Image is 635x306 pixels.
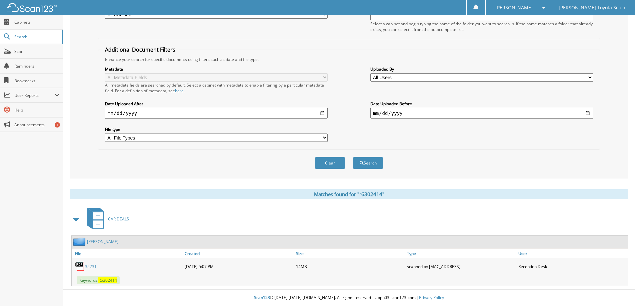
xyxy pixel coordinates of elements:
[105,82,328,94] div: All metadata fields are searched by default. Select a cabinet with metadata to enable filtering b...
[370,108,593,119] input: end
[83,206,129,232] a: CAR DEALS
[14,78,59,84] span: Bookmarks
[108,216,129,222] span: CAR DEALS
[55,122,60,128] div: 1
[105,101,328,107] label: Date Uploaded After
[315,157,345,169] button: Clear
[175,88,184,94] a: here
[353,157,383,169] button: Search
[14,49,59,54] span: Scan
[419,295,444,300] a: Privacy Policy
[517,249,628,258] a: User
[63,290,635,306] div: © [DATE]-[DATE] [DOMAIN_NAME]. All rights reserved | appb03-scan123-com |
[102,57,596,62] div: Enhance your search for specific documents using filters such as date and file type.
[105,66,328,72] label: Metadata
[495,6,533,10] span: [PERSON_NAME]
[559,6,625,10] span: [PERSON_NAME] Toyota Scion
[73,237,87,246] img: folder2.png
[105,127,328,132] label: File type
[72,249,183,258] a: File
[14,34,58,40] span: Search
[98,277,117,283] span: R6302414
[14,93,55,98] span: User Reports
[102,46,179,53] legend: Additional Document Filters
[405,260,517,273] div: scanned by [MAC_ADDRESS]
[14,122,59,128] span: Announcements
[294,260,406,273] div: 14MB
[7,3,57,12] img: scan123-logo-white.svg
[370,66,593,72] label: Uploaded By
[87,239,118,244] a: [PERSON_NAME]
[370,21,593,32] div: Select a cabinet and begin typing the name of the folder you want to search in. If the name match...
[70,189,628,199] div: Matches found for "r6302414"
[183,249,294,258] a: Created
[294,249,406,258] a: Size
[254,295,270,300] span: Scan123
[75,261,85,271] img: PDF.png
[85,264,97,269] a: 35231
[14,107,59,113] span: Help
[517,260,628,273] div: Reception Desk
[14,63,59,69] span: Reminders
[370,101,593,107] label: Date Uploaded Before
[405,249,517,258] a: Type
[105,108,328,119] input: start
[183,260,294,273] div: [DATE] 5:07 PM
[77,276,120,284] span: Keywords:
[14,19,59,25] span: Cabinets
